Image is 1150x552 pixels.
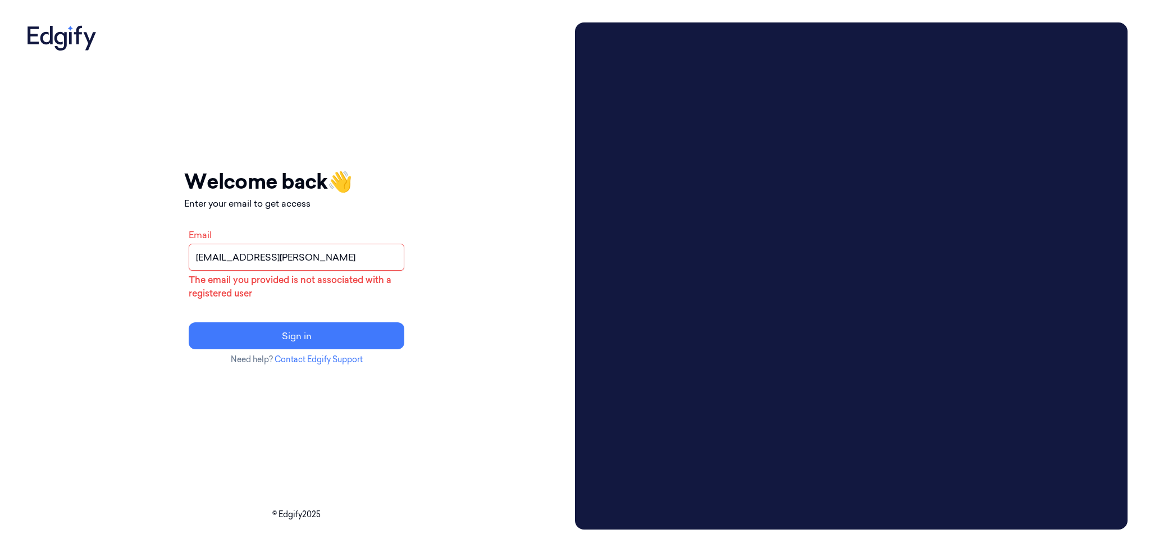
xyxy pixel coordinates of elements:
[189,273,404,300] p: The email you provided is not associated with a registered user
[184,166,409,197] h1: Welcome back 👋
[22,509,571,521] p: © Edgify 2025
[189,322,404,349] button: Sign in
[184,197,409,210] p: Enter your email to get access
[189,244,404,271] input: name@example.com
[184,354,409,366] p: Need help?
[275,354,363,364] a: Contact Edgify Support
[189,229,212,240] label: Email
